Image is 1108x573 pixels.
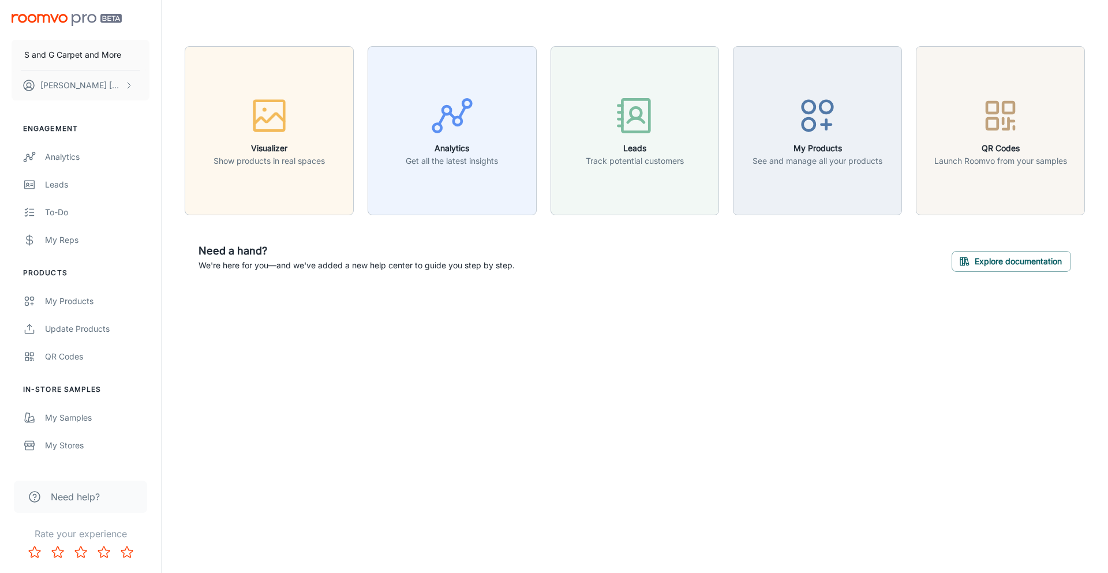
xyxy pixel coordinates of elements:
button: [PERSON_NAME] [PERSON_NAME] [12,70,149,100]
h6: QR Codes [934,142,1067,155]
a: LeadsTrack potential customers [551,124,720,136]
h6: My Products [753,142,882,155]
button: AnalyticsGet all the latest insights [368,46,537,215]
h6: Need a hand? [199,243,515,259]
button: VisualizerShow products in real spaces [185,46,354,215]
div: My Reps [45,234,149,246]
h6: Analytics [406,142,498,155]
a: AnalyticsGet all the latest insights [368,124,537,136]
p: Show products in real spaces [214,155,325,167]
p: Launch Roomvo from your samples [934,155,1067,167]
img: Roomvo PRO Beta [12,14,122,26]
button: Explore documentation [952,251,1071,272]
button: LeadsTrack potential customers [551,46,720,215]
button: QR CodesLaunch Roomvo from your samples [916,46,1085,215]
a: My ProductsSee and manage all your products [733,124,902,136]
h6: Leads [586,142,684,155]
p: Track potential customers [586,155,684,167]
p: [PERSON_NAME] [PERSON_NAME] [40,79,122,92]
div: Analytics [45,151,149,163]
h6: Visualizer [214,142,325,155]
button: S and G Carpet and More [12,40,149,70]
div: My Products [45,295,149,308]
p: We're here for you—and we've added a new help center to guide you step by step. [199,259,515,272]
a: QR CodesLaunch Roomvo from your samples [916,124,1085,136]
div: Update Products [45,323,149,335]
div: To-do [45,206,149,219]
button: My ProductsSee and manage all your products [733,46,902,215]
a: Explore documentation [952,254,1071,266]
p: S and G Carpet and More [24,48,121,61]
div: Leads [45,178,149,191]
p: Get all the latest insights [406,155,498,167]
p: See and manage all your products [753,155,882,167]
